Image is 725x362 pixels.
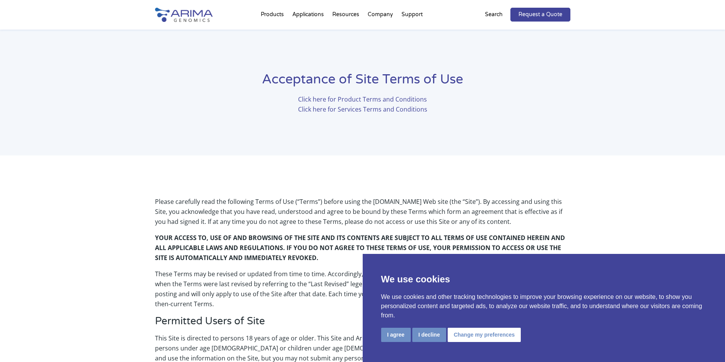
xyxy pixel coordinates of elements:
img: Arima-Genomics-logo [155,8,213,22]
button: Change my preferences [448,328,521,342]
p: We use cookies and other tracking technologies to improve your browsing experience on our website... [381,292,707,320]
p: Search [485,10,503,20]
a: Request a Quote [510,8,570,22]
p: Please carefully read the following Terms of Use (“Terms”) before using the [DOMAIN_NAME] Web sit... [155,197,570,233]
button: I decline [412,328,446,342]
a: Click here for Product Terms and Conditions [298,95,427,103]
button: I agree [381,328,411,342]
p: These Terms may be revised or updated from time to time. Accordingly, you should check the Terms ... [155,269,570,315]
a: Click here for Services Terms and Conditions [298,105,427,113]
b: YOUR ACCESS TO, USE OF AND BROWSING OF THE SITE AND ITS CONTENTS ARE SUBJECT TO ALL TERMS OF USE ... [155,234,565,262]
h1: Acceptance of Site Terms of Use [155,71,570,94]
p: We use cookies [381,272,707,286]
h3: Permitted Users of Site [155,315,570,333]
